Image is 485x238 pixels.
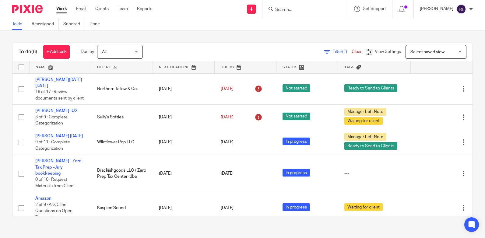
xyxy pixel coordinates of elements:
span: (6) [31,49,37,54]
span: 2 of 9 · Ask Client Questions on Open Transactions [35,203,72,219]
img: svg%3E [456,4,466,14]
span: Tags [344,65,355,69]
td: [DATE] [153,155,215,192]
td: Northern Tallow & Co. [91,73,153,105]
input: Search [275,7,329,13]
a: [PERSON_NAME] [DATE] [35,134,83,138]
span: Not started [283,113,310,120]
span: [DATE] [221,87,234,91]
td: [DATE] [153,73,215,105]
span: In progress [283,203,310,211]
a: Work [56,6,67,12]
a: Snoozed [63,18,85,30]
span: Not started [283,84,310,92]
td: Sully's Softies [91,105,153,130]
a: Email [76,6,86,12]
span: 16 of 17 · Review documents sent by client [35,90,84,100]
span: Select saved view [410,50,445,54]
span: Ready to Send to Clients [344,142,397,150]
span: [DATE] [221,206,234,210]
span: Waiting for client [344,117,383,125]
span: All [102,50,107,54]
a: Clients [95,6,109,12]
td: [DATE] [153,105,215,130]
a: Done [90,18,104,30]
span: [DATE] [221,140,234,144]
a: Clear [352,50,362,54]
span: [DATE] [221,171,234,176]
td: [DATE] [153,192,215,224]
span: Ready to Send to Clients [344,84,397,92]
span: Filter [332,50,352,54]
span: 0 of 10 · Request Materials from Client [35,177,75,188]
a: + Add task [43,45,70,59]
img: Pixie [12,5,43,13]
span: In progress [283,138,310,145]
h1: To do [19,49,37,55]
div: --- [344,170,405,177]
a: To do [12,18,27,30]
span: Waiting for client [344,203,383,211]
span: (1) [342,50,347,54]
a: [PERSON_NAME][DATE]-[DATE] [35,78,83,88]
p: [PERSON_NAME] [420,6,453,12]
a: Reports [137,6,152,12]
a: Reassigned [32,18,59,30]
a: [PERSON_NAME]- Q2 [35,109,77,113]
span: 3 of 9 · Complete Categorization [35,115,68,126]
span: [DATE] [221,115,234,119]
td: [DATE] [153,130,215,155]
span: Manager Left Note [344,133,386,141]
a: [PERSON_NAME] - Zero Tax Prep -July bookkeeping [35,159,81,176]
span: Get Support [363,7,386,11]
a: Team [118,6,128,12]
td: Kaspien Sound [91,192,153,224]
p: Due by [81,49,94,55]
span: View Settings [375,50,401,54]
td: Wildflower Pop LLC [91,130,153,155]
td: Brackishgoods LLC / Zero Prep Tax Center (dba [91,155,153,192]
a: Amazon [35,196,51,201]
span: In progress [283,169,310,177]
span: Manager Left Note [344,108,386,116]
span: 9 of 11 · Complete Categorization [35,140,70,151]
